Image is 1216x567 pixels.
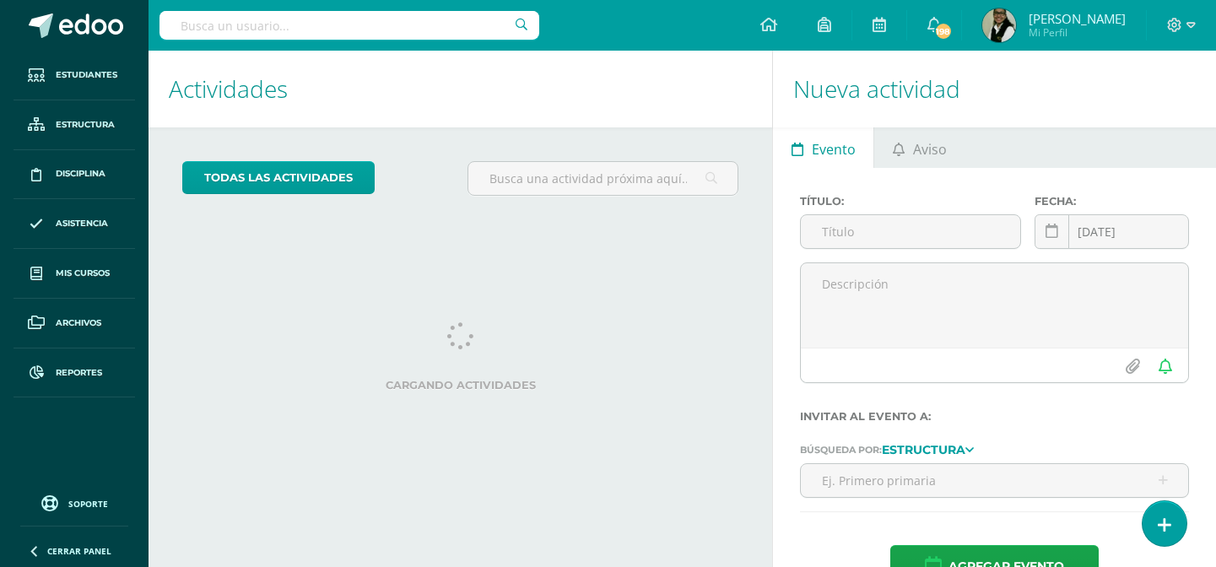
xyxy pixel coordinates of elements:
[1029,10,1126,27] span: [PERSON_NAME]
[14,199,135,249] a: Asistencia
[801,464,1188,497] input: Ej. Primero primaria
[812,129,856,170] span: Evento
[913,129,947,170] span: Aviso
[934,22,953,40] span: 198
[56,118,115,132] span: Estructura
[14,150,135,200] a: Disciplina
[56,68,117,82] span: Estudiantes
[56,217,108,230] span: Asistencia
[56,267,110,280] span: Mis cursos
[56,316,101,330] span: Archivos
[169,51,752,127] h1: Actividades
[982,8,1016,42] img: 2641568233371aec4da1e5ad82614674.png
[793,51,1196,127] h1: Nueva actividad
[68,498,108,510] span: Soporte
[1035,215,1188,248] input: Fecha de entrega
[1035,195,1189,208] label: Fecha:
[14,100,135,150] a: Estructura
[882,442,965,457] strong: Estructura
[56,167,105,181] span: Disciplina
[882,443,974,455] a: Estructura
[874,127,965,168] a: Aviso
[801,215,1020,248] input: Título
[800,195,1021,208] label: Título:
[14,299,135,348] a: Archivos
[182,379,738,391] label: Cargando actividades
[159,11,539,40] input: Busca un usuario...
[56,366,102,380] span: Reportes
[14,249,135,299] a: Mis cursos
[20,491,128,514] a: Soporte
[1029,25,1126,40] span: Mi Perfil
[773,127,873,168] a: Evento
[14,348,135,398] a: Reportes
[182,161,375,194] a: todas las Actividades
[47,545,111,557] span: Cerrar panel
[800,444,882,456] span: Búsqueda por:
[14,51,135,100] a: Estudiantes
[468,162,738,195] input: Busca una actividad próxima aquí...
[800,410,1189,423] label: Invitar al evento a:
